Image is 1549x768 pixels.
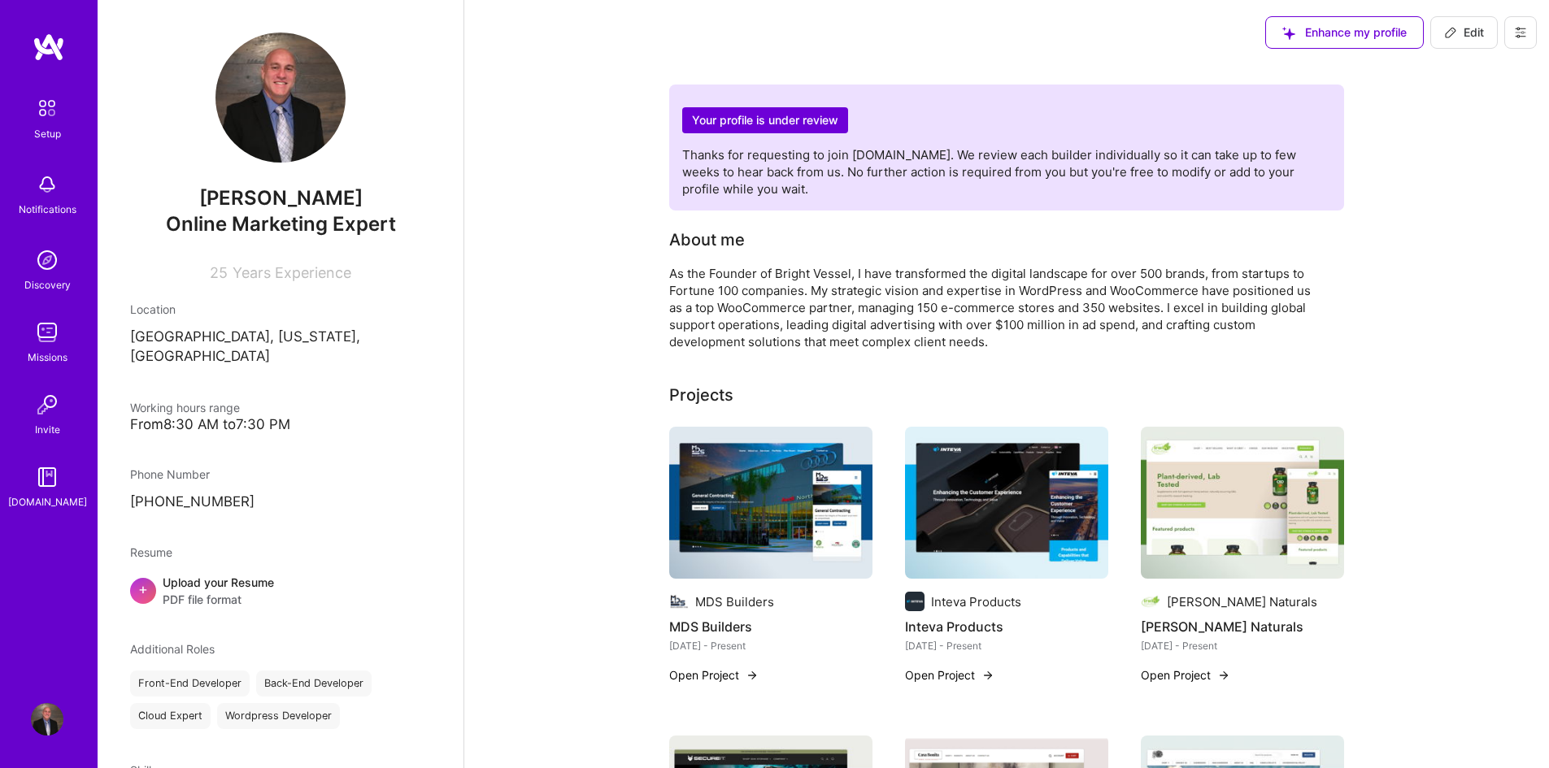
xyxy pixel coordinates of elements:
div: Inteva Products [931,593,1021,610]
span: PDF file format [163,591,274,608]
h4: Inteva Products [905,616,1108,637]
img: setup [30,91,64,125]
a: User Avatar [27,703,67,735]
div: From 8:30 AM to 7:30 PM [130,416,431,433]
div: [DATE] - Present [905,637,1108,654]
span: Resume [130,545,172,559]
span: + [138,580,148,597]
div: As the Founder of Bright Vessel, I have transformed the digital landscape for over 500 brands, fr... [669,265,1320,350]
div: Front-End Developer [130,670,250,696]
span: Additional Roles [130,642,215,656]
span: Thanks for requesting to join [DOMAIN_NAME]. We review each builder individually so it can take u... [682,147,1296,197]
img: arrow-right [981,669,994,682]
button: Open Project [905,666,994,683]
span: Enhance my profile [1282,24,1407,41]
img: MDS Builders [669,427,872,579]
span: [PERSON_NAME] [130,186,431,210]
div: [DATE] - Present [1141,637,1344,654]
img: logo [33,33,65,62]
div: [PERSON_NAME] Naturals [1167,593,1317,610]
img: guide book [31,461,63,493]
img: arrow-right [1217,669,1230,682]
img: Inteva Products [905,427,1108,579]
span: Edit [1444,24,1484,41]
h2: Your profile is under review [682,107,848,134]
img: Invite [31,388,63,421]
div: +Upload your ResumePDF file format [130,574,431,608]
div: Back-End Developer [256,670,372,696]
h4: [PERSON_NAME] Naturals [1141,616,1344,637]
button: Enhance my profile [1265,16,1424,49]
div: Wordpress Developer [217,703,340,729]
div: Notifications [19,201,76,218]
div: Missions [28,349,67,366]
img: teamwork [31,316,63,349]
img: Company logo [1141,592,1160,611]
div: MDS Builders [695,593,774,610]
img: User Avatar [31,703,63,735]
img: User Avatar [215,33,346,163]
div: [DATE] - Present [669,637,872,654]
img: discovery [31,244,63,276]
img: Irwin Naturals [1141,427,1344,579]
button: Edit [1430,16,1498,49]
div: About me [669,228,745,252]
span: Years Experience [233,264,351,281]
div: Setup [34,125,61,142]
div: [DOMAIN_NAME] [8,493,87,510]
button: Open Project [1141,666,1230,683]
div: Cloud Expert [130,703,211,729]
div: Invite [35,421,60,438]
p: [PHONE_NUMBER] [130,492,431,512]
img: Company logo [905,592,925,611]
div: Discovery [24,276,71,293]
h4: MDS Builders [669,616,872,637]
div: Projects [669,383,733,407]
i: icon SuggestedTeams [1282,27,1295,40]
div: Upload your Resume [163,574,274,608]
span: 25 [210,264,228,281]
p: [GEOGRAPHIC_DATA], [US_STATE], [GEOGRAPHIC_DATA] [130,328,431,367]
img: bell [31,168,63,201]
button: Open Project [669,666,759,683]
span: Working hours range [130,401,240,414]
span: Online Marketing Expert [166,212,396,236]
img: Company logo [669,592,689,611]
div: Location [130,301,431,318]
span: Phone Number [130,467,210,481]
img: arrow-right [746,669,759,682]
